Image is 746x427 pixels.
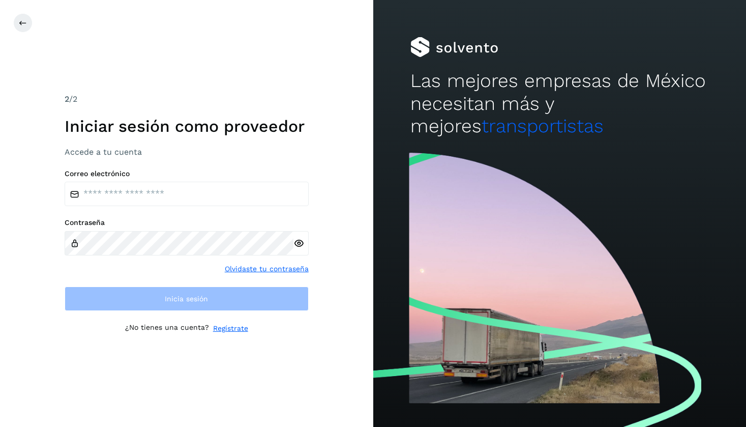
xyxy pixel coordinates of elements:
a: Olvidaste tu contraseña [225,264,309,274]
label: Contraseña [65,218,309,227]
h2: Las mejores empresas de México necesitan más y mejores [410,70,709,137]
span: Inicia sesión [165,295,208,302]
button: Inicia sesión [65,287,309,311]
a: Regístrate [213,323,248,334]
label: Correo electrónico [65,169,309,178]
div: /2 [65,93,309,105]
span: transportistas [482,115,604,137]
span: 2 [65,94,69,104]
p: ¿No tienes una cuenta? [125,323,209,334]
h1: Iniciar sesión como proveedor [65,117,309,136]
h3: Accede a tu cuenta [65,147,309,157]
